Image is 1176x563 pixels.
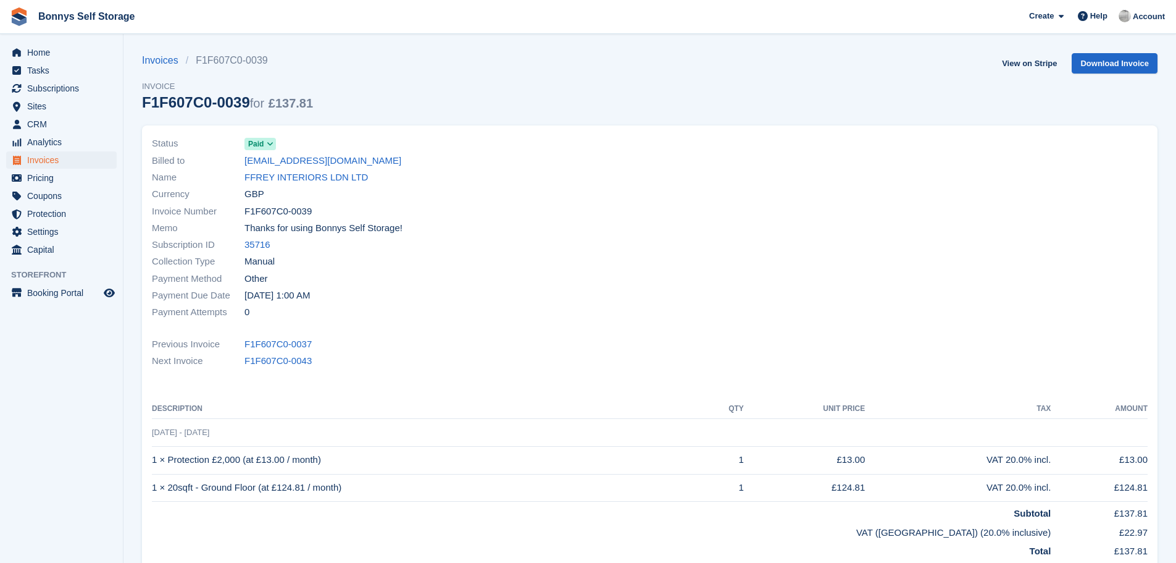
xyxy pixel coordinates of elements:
th: Description [152,399,700,419]
a: menu [6,205,117,222]
span: Sites [27,98,101,115]
span: Settings [27,223,101,240]
a: Paid [244,137,276,151]
span: Pricing [27,169,101,187]
nav: breadcrumbs [142,53,313,68]
span: Currency [152,187,244,201]
span: 0 [244,305,249,320]
th: Tax [865,399,1051,419]
span: £137.81 [269,96,313,110]
span: Invoices [27,151,101,169]
td: 1 [700,446,744,474]
span: Next Invoice [152,354,244,368]
span: Protection [27,205,101,222]
td: 1 × Protection £2,000 (at £13.00 / month) [152,446,700,474]
img: James Bonny [1119,10,1131,22]
span: Subscriptions [27,80,101,97]
span: Other [244,272,268,286]
span: Name [152,171,244,185]
a: menu [6,44,117,61]
span: Billed to [152,154,244,168]
td: £124.81 [744,474,865,502]
span: Manual [244,255,275,269]
span: Booking Portal [27,284,101,302]
span: Coupons [27,187,101,205]
a: Download Invoice [1072,53,1157,74]
span: Memo [152,221,244,235]
span: Home [27,44,101,61]
td: £22.97 [1051,521,1148,540]
span: Tasks [27,62,101,79]
span: Payment Method [152,272,244,286]
td: £13.00 [1051,446,1148,474]
span: Help [1090,10,1107,22]
a: menu [6,284,117,302]
span: Invoice Number [152,205,244,219]
a: menu [6,62,117,79]
img: stora-icon-8386f47178a22dfd0bd8f6a31ec36ba5ce8667c1dd55bd0f319d3a0aa187defe.svg [10,7,28,26]
a: F1F607C0-0043 [244,354,312,368]
a: menu [6,151,117,169]
time: 2025-08-25 00:00:00 UTC [244,289,310,303]
span: [DATE] - [DATE] [152,428,209,437]
a: F1F607C0-0037 [244,337,312,352]
a: menu [6,116,117,133]
div: VAT 20.0% incl. [865,481,1051,495]
td: £137.81 [1051,502,1148,521]
td: £137.81 [1051,540,1148,559]
a: 35716 [244,238,270,252]
strong: Subtotal [1014,508,1051,519]
span: Capital [27,241,101,258]
a: menu [6,133,117,151]
a: menu [6,169,117,187]
a: [EMAIL_ADDRESS][DOMAIN_NAME] [244,154,401,168]
span: Subscription ID [152,238,244,252]
a: Bonnys Self Storage [33,6,140,27]
a: menu [6,241,117,258]
span: Previous Invoice [152,337,244,352]
th: QTY [700,399,744,419]
span: Collection Type [152,255,244,269]
a: FFREY INTERIORS LDN LTD [244,171,368,185]
span: Thanks for using Bonnys Self Storage! [244,221,402,235]
td: 1 [700,474,744,502]
a: View on Stripe [997,53,1062,74]
td: 1 × 20sqft - Ground Floor (at £124.81 / month) [152,474,700,502]
a: menu [6,98,117,115]
td: £124.81 [1051,474,1148,502]
span: Payment Attempts [152,305,244,320]
th: Unit Price [744,399,865,419]
span: for [250,96,264,110]
td: £13.00 [744,446,865,474]
span: CRM [27,116,101,133]
td: VAT ([GEOGRAPHIC_DATA]) (20.0% inclusive) [152,521,1051,540]
span: F1F607C0-0039 [244,205,312,219]
a: menu [6,187,117,205]
a: Invoices [142,53,186,68]
a: menu [6,80,117,97]
span: Paid [248,138,264,150]
span: Analytics [27,133,101,151]
strong: Total [1030,546,1051,556]
a: menu [6,223,117,240]
span: Account [1133,11,1165,23]
a: Preview store [102,286,117,300]
span: Create [1029,10,1054,22]
span: Invoice [142,80,313,93]
th: Amount [1051,399,1148,419]
span: Status [152,137,244,151]
span: Payment Due Date [152,289,244,303]
div: F1F607C0-0039 [142,94,313,111]
span: Storefront [11,269,123,281]
span: GBP [244,187,264,201]
div: VAT 20.0% incl. [865,453,1051,467]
